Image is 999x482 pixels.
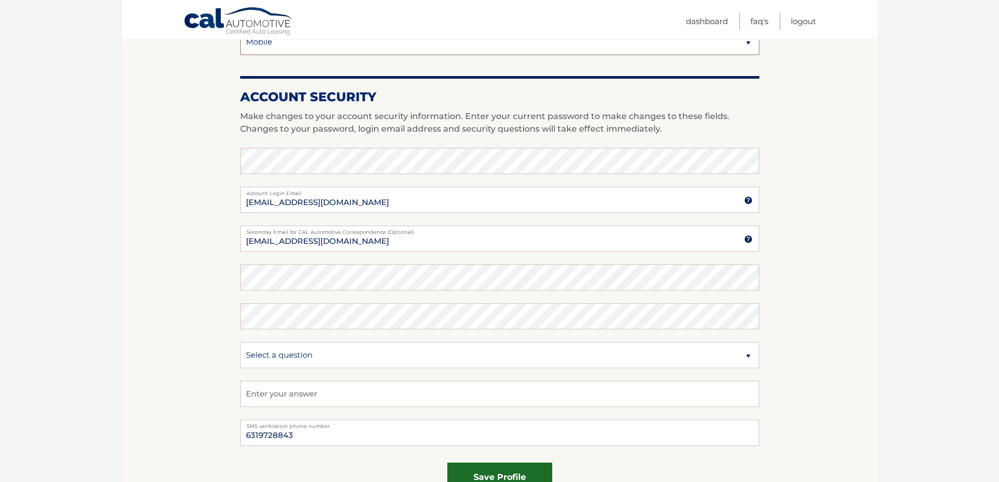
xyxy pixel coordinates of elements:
a: Cal Automotive [184,7,294,37]
input: Seconday Email for CAL Automotive Correspondence (Optional) [240,226,759,252]
img: tooltip.svg [744,235,753,243]
input: Telephone number for SMS login verification [240,420,759,446]
input: Enter your answer [240,381,759,407]
img: tooltip.svg [744,196,753,205]
h2: Account Security [240,89,759,105]
a: Logout [791,13,816,30]
label: Seconday Email for CAL Automotive Correspondence (Optional) [240,226,759,234]
input: Account Login Email [240,187,759,213]
a: FAQ's [750,13,768,30]
p: Make changes to your account security information. Enter your current password to make changes to... [240,110,759,135]
label: Account Login Email [240,187,759,195]
a: Dashboard [686,13,728,30]
label: SMS verification phone number [240,420,759,428]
